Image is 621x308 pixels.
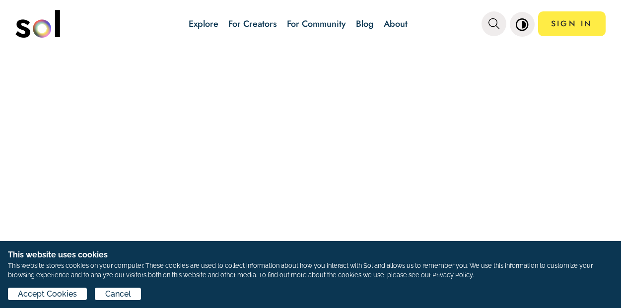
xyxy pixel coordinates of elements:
[356,17,374,30] a: Blog
[18,288,77,300] span: Accept Cookies
[8,249,613,261] h1: This website uses cookies
[15,10,60,38] img: logo
[538,11,606,36] a: SIGN IN
[287,17,346,30] a: For Community
[15,6,605,41] nav: main navigation
[95,288,140,300] button: Cancel
[384,17,408,30] a: About
[189,17,218,30] a: Explore
[228,17,277,30] a: For Creators
[105,288,131,300] span: Cancel
[8,288,87,300] button: Accept Cookies
[8,261,613,280] p: This website stores cookies on your computer. These cookies are used to collect information about...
